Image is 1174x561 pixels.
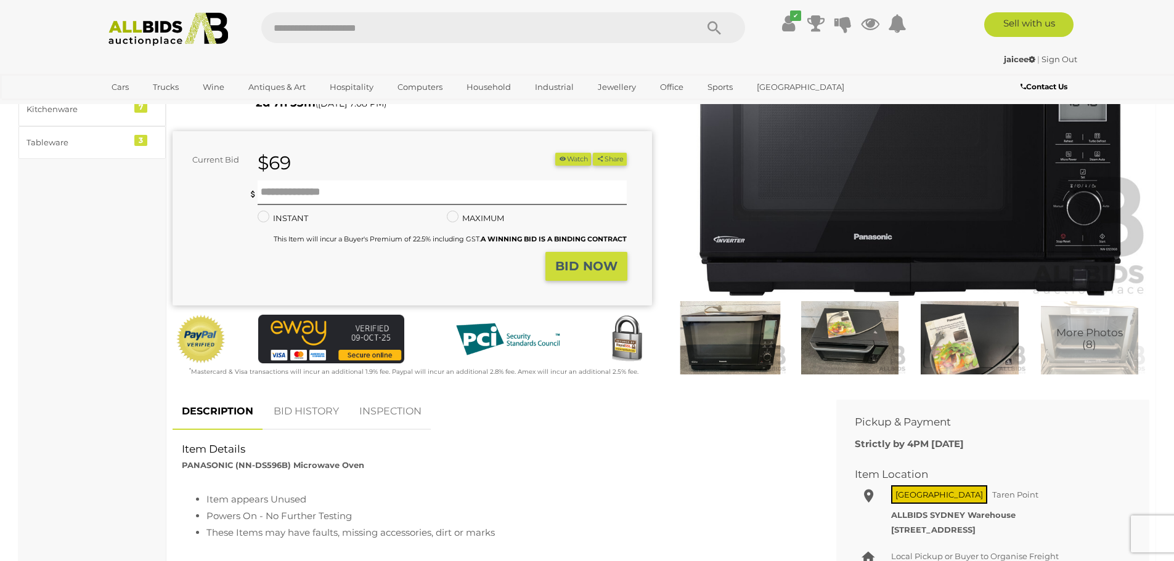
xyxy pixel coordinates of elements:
li: Item appears Unused [206,491,809,507]
div: Tableware [26,135,128,150]
a: Kitchenware 7 [18,93,166,126]
a: Jewellery [590,77,644,97]
strong: jaicee [1004,54,1035,64]
li: Watch this item [555,153,591,166]
span: [GEOGRAPHIC_DATA] [891,485,987,504]
h2: Item Details [182,443,809,455]
a: BID HISTORY [264,394,348,430]
label: MAXIMUM [447,211,504,225]
label: INSTANT [258,211,308,225]
strong: 2d 7h 53m [256,96,316,110]
span: Taren Point [989,486,1042,502]
button: Search [683,12,745,43]
a: Hospitality [322,77,381,97]
img: PANASONIC (NN-DS596B) Microwave Oven [793,301,907,374]
strong: PANASONIC (NN-DS596B) Microwave Oven [182,460,364,470]
button: BID NOW [545,252,627,281]
a: Trucks [145,77,187,97]
img: PCI DSS compliant [446,315,569,364]
i: ✔ [790,10,801,21]
span: Local Pickup or Buyer to Organise Freight [891,551,1059,561]
a: INSPECTION [350,394,431,430]
div: Current Bid [173,153,248,167]
span: ( ) [316,99,386,108]
div: 7 [134,102,147,113]
li: Powers On - No Further Testing [206,507,809,524]
a: jaicee [1004,54,1037,64]
a: Sports [699,77,741,97]
a: More Photos(8) [1033,301,1146,374]
strong: ALLBIDS SYDNEY Warehouse [891,510,1016,520]
span: [DATE] 7:08 PM [318,98,384,109]
b: A WINNING BID IS A BINDING CONTRACT [481,235,627,243]
b: Contact Us [1021,82,1067,91]
li: These Items may have faults, missing accessories, dirt or marks [206,524,809,541]
button: Watch [555,153,591,166]
img: Official PayPal Seal [176,315,226,364]
img: PANASONIC (NN-DS596B) Microwave Oven [1033,301,1146,374]
strong: BID NOW [555,259,618,273]
button: Share [593,153,627,166]
div: 3 [134,135,147,146]
strong: $69 [258,151,291,174]
b: Strictly by 4PM [DATE] [855,438,964,450]
span: More Photos (8) [1056,328,1123,350]
img: Allbids.com.au [102,12,235,46]
h2: Item Location [855,469,1112,480]
a: Industrial [527,77,582,97]
img: PANASONIC (NN-DS596B) Microwave Oven [913,301,1026,374]
a: Household [459,77,519,97]
img: eWAY Payment Gateway [258,315,404,363]
small: Mastercard & Visa transactions will incur an additional 1.9% fee. Paypal will incur an additional... [189,368,638,376]
img: PANASONIC (NN-DS596B) Microwave Oven [674,301,787,374]
a: DESCRIPTION [173,394,263,430]
a: Office [652,77,691,97]
a: Tableware 3 [18,126,166,159]
a: Sign Out [1042,54,1077,64]
a: ✔ [780,12,798,34]
small: This Item will incur a Buyer's Premium of 22.5% including GST. [274,235,627,243]
a: Computers [389,77,450,97]
a: Sell with us [984,12,1074,37]
div: Kitchenware [26,102,128,116]
a: Contact Us [1021,80,1070,94]
a: [GEOGRAPHIC_DATA] [749,77,852,97]
a: Antiques & Art [240,77,314,97]
a: Cars [104,77,137,97]
strong: [STREET_ADDRESS] [891,525,976,535]
img: Secured by Rapid SSL [602,315,651,364]
a: Wine [195,77,232,97]
span: | [1037,54,1040,64]
h2: Pickup & Payment [855,416,1112,428]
